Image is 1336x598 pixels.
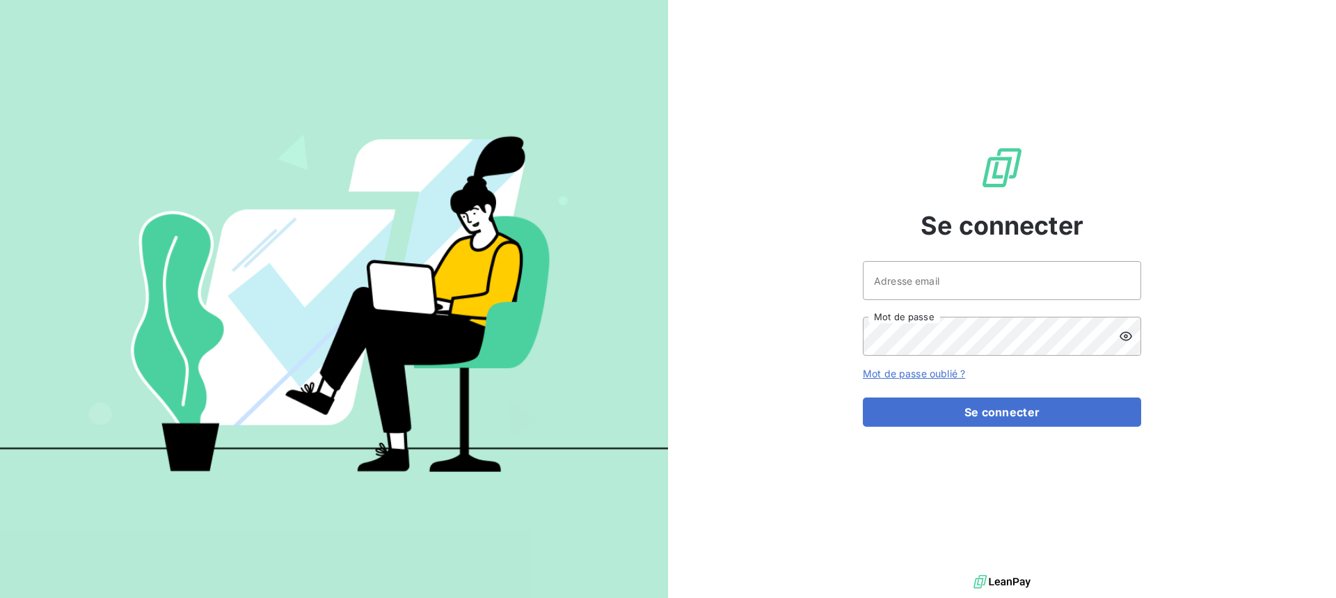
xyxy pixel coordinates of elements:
button: Se connecter [863,398,1141,427]
input: placeholder [863,261,1141,300]
img: logo [973,572,1031,592]
a: Mot de passe oublié ? [863,368,965,379]
span: Se connecter [921,207,1083,244]
img: Logo LeanPay [980,145,1024,190]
